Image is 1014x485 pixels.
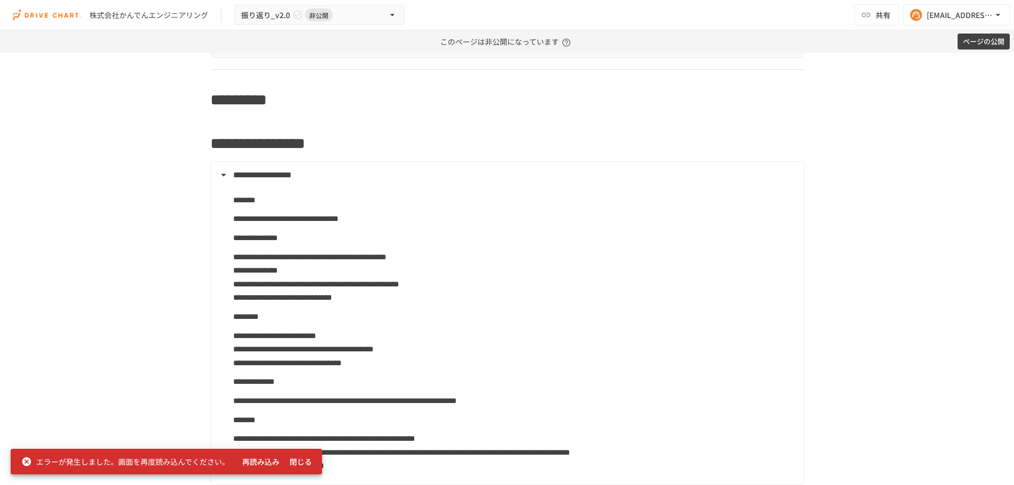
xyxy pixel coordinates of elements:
[440,30,574,53] p: このページは非公開になっています
[305,10,333,21] span: 非公開
[234,5,405,26] button: 振り返り_v2.0非公開
[927,9,993,22] div: [EMAIL_ADDRESS][DOMAIN_NAME]
[13,6,81,23] img: i9VDDS9JuLRLX3JIUyK59LcYp6Y9cayLPHs4hOxMB9W
[284,452,318,472] button: 閉じる
[903,4,1010,26] button: [EMAIL_ADDRESS][DOMAIN_NAME]
[21,452,229,471] div: エラーが発生しました。画面を再度読み込んでください。
[876,9,891,21] span: 共有
[958,34,1010,50] button: ページの公開
[238,452,284,472] button: 再読み込み
[854,4,899,26] button: 共有
[89,10,208,21] div: 株式会社かんでんエンジニアリング
[241,9,290,22] span: 振り返り_v2.0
